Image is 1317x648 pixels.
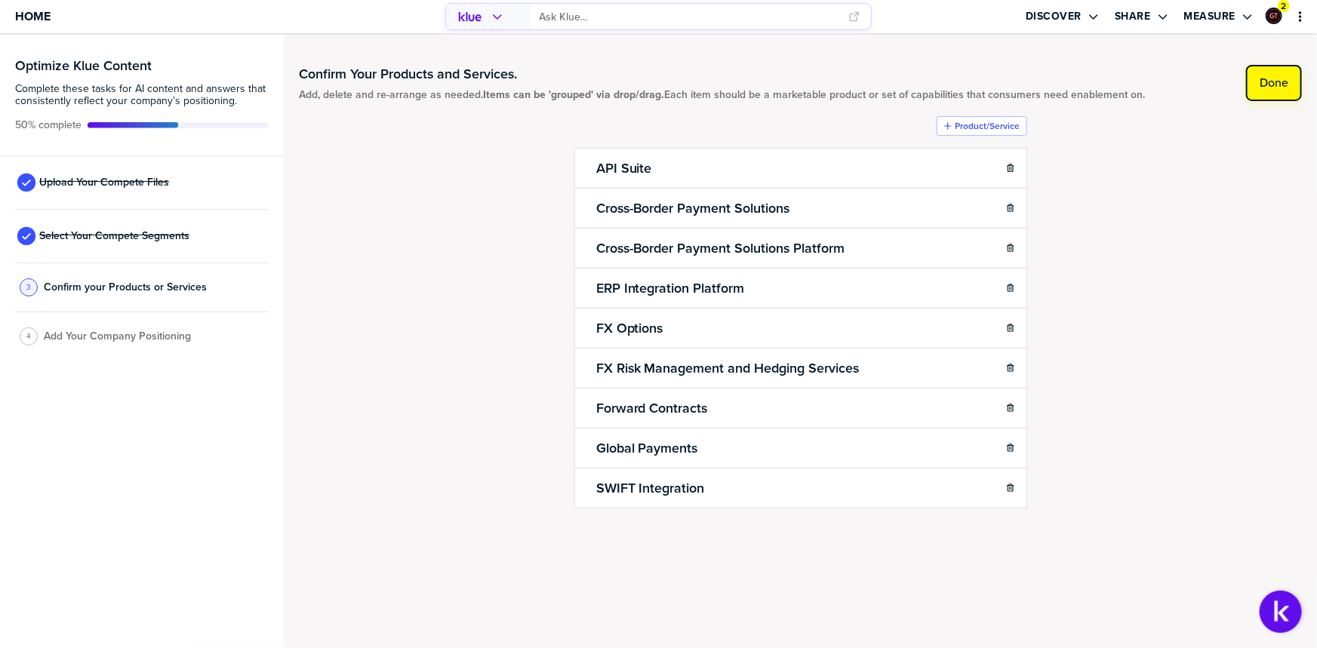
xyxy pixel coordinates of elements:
li: Global Payments [574,428,1027,468]
li: SWIFT Integration [574,468,1027,508]
span: Complete these tasks for AI content and answers that consistently reflect your company’s position... [15,83,269,107]
label: Measure [1184,10,1236,23]
div: Graham Tutti [1266,8,1282,24]
label: Discover [1026,10,1082,23]
li: FX Options [574,308,1027,349]
li: FX Risk Management and Hedging Services [574,348,1027,388]
h2: FX Risk Management and Hedging Services [593,358,863,379]
button: Product/Service [937,116,1027,136]
h2: Cross-Border Payment Solutions [593,198,793,219]
img: ee1355cada6433fc92aa15fbfe4afd43-sml.png [1267,9,1281,23]
span: Add, delete and re-arrange as needed. Each item should be a marketable product or set of capabili... [299,89,1145,101]
h2: SWIFT Integration [593,478,708,499]
li: Cross-Border Payment Solutions [574,188,1027,229]
span: 3 [26,281,31,293]
label: Done [1260,75,1288,91]
li: Cross-Border Payment Solutions Platform [574,228,1027,269]
span: Select Your Compete Segments [39,230,189,242]
h2: API Suite [593,158,655,179]
a: Edit Profile [1264,6,1284,26]
h2: Forward Contracts [593,398,711,419]
input: Ask Klue... [540,5,840,29]
span: 4 [26,330,31,342]
li: Forward Contracts [574,388,1027,428]
h2: Cross-Border Payment Solutions Platform [593,238,848,259]
span: Home [15,10,51,23]
h3: Optimize Klue Content [15,59,269,72]
button: Open Support Center [1260,591,1302,633]
span: Add Your Company Positioning [44,330,191,342]
strong: Items can be 'grouped' via drop/drag. [483,87,664,103]
h2: FX Options [593,318,666,339]
h2: ERP Integration Platform [593,278,748,299]
button: Done [1246,65,1302,101]
span: Upload Your Compete Files [39,177,169,189]
h2: Global Payments [593,438,701,459]
span: 2 [1282,1,1287,12]
span: Active [15,119,82,131]
label: Share [1115,10,1151,23]
h1: Confirm Your Products and Services. [299,65,1145,83]
label: Product/Service [955,120,1020,132]
li: API Suite [574,148,1027,189]
span: Confirm your Products or Services [44,281,207,293]
li: ERP Integration Platform [574,268,1027,309]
